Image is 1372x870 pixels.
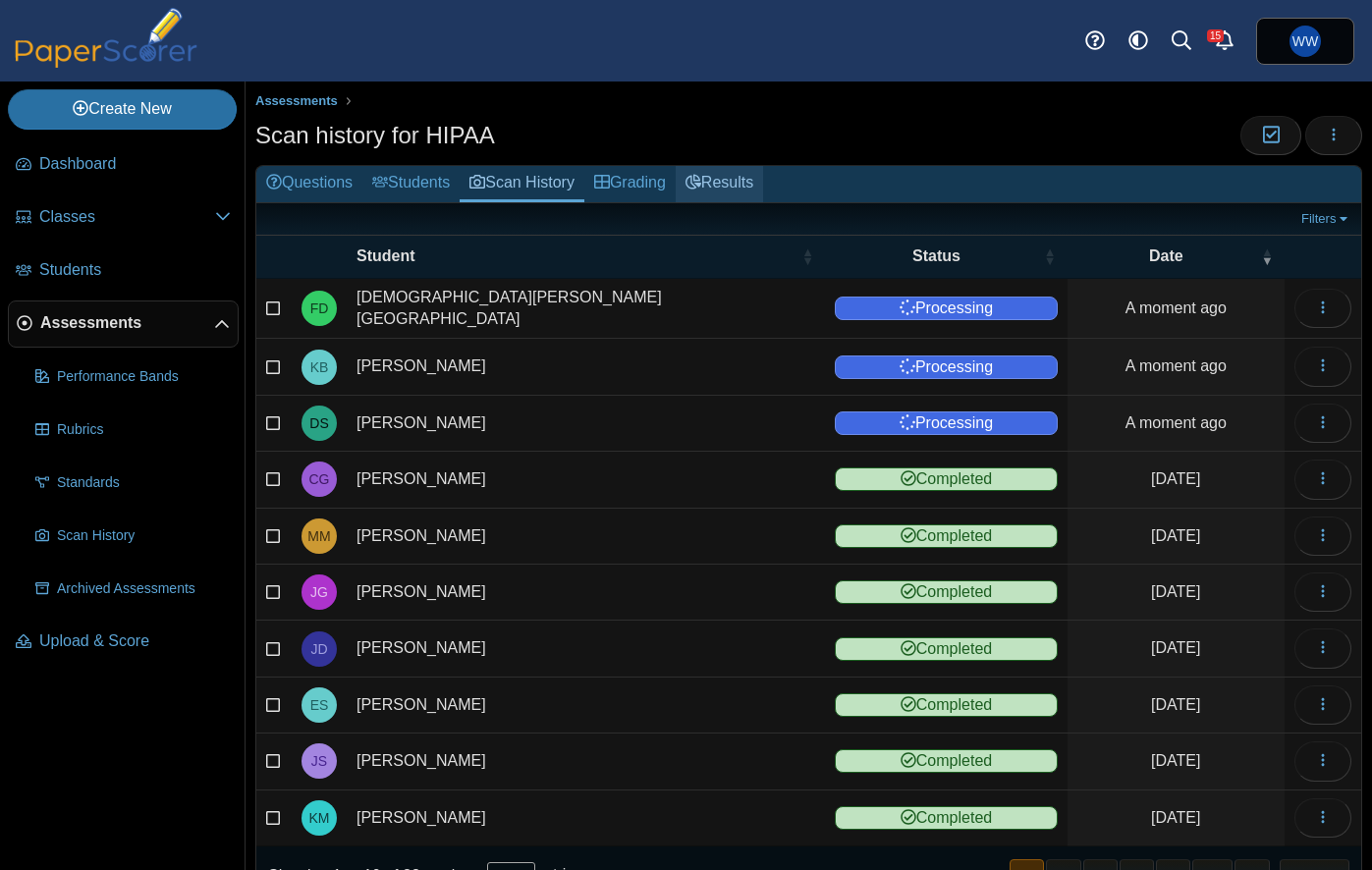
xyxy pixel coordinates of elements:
[8,194,239,242] a: Classes
[27,566,239,613] a: Archived Assessments
[40,312,214,334] span: Assessments
[39,153,231,175] span: Dashboard
[362,166,460,202] a: Students
[1203,20,1246,63] a: Alerts
[8,247,239,295] a: Students
[57,367,231,387] span: Performance Bands
[835,693,1057,717] span: Completed
[310,585,328,599] span: Justin Garcia
[310,360,329,374] span: Kaylee Bruner
[57,526,231,546] span: Scan History
[27,407,239,454] a: Rubrics
[1261,236,1273,277] span: Date : Activate to remove sorting
[1296,209,1356,229] a: Filters
[835,467,1057,491] span: Completed
[8,619,239,666] a: Upload & Score
[347,790,825,846] td: [PERSON_NAME]
[835,637,1057,661] span: Completed
[460,166,584,202] a: Scan History
[347,339,825,395] td: [PERSON_NAME]
[835,524,1057,548] span: Completed
[39,630,231,652] span: Upload & Score
[347,279,825,340] td: [DEMOGRAPHIC_DATA][PERSON_NAME][GEOGRAPHIC_DATA]
[584,166,676,202] a: Grading
[27,460,239,507] a: Standards
[912,247,960,264] span: Status
[255,119,495,152] h1: Scan history for HIPAA
[57,473,231,493] span: Standards
[1151,583,1200,600] time: Aug 5, 2025 at 9:05 PM
[801,236,813,277] span: Student : Activate to sort
[250,89,343,114] a: Assessments
[27,513,239,560] a: Scan History
[1044,236,1056,277] span: Status : Activate to sort
[310,642,327,656] span: Joseph Dominguez
[835,297,1057,320] span: Processing
[1151,470,1200,487] time: Aug 5, 2025 at 9:05 PM
[311,754,327,768] span: Jessica Sandzimier
[309,811,330,825] span: Kaylyn Morales
[8,8,204,68] img: PaperScorer
[1151,696,1200,713] time: Aug 5, 2025 at 8:57 PM
[835,749,1057,773] span: Completed
[1151,527,1200,544] time: Aug 5, 2025 at 9:05 PM
[255,93,338,108] span: Assessments
[347,509,825,565] td: [PERSON_NAME]
[309,472,330,486] span: Christopher Gauthier
[1290,26,1321,57] span: William Whitney
[357,247,415,264] span: Student
[307,529,330,543] span: Maria Munoz
[256,166,362,202] a: Questions
[8,54,204,71] a: PaperScorer
[27,353,239,401] a: Performance Bands
[835,411,1057,435] span: Processing
[1256,18,1354,65] a: William Whitney
[1151,639,1200,656] time: Aug 5, 2025 at 8:57 PM
[835,580,1057,604] span: Completed
[39,259,231,281] span: Students
[1149,247,1183,264] span: Date
[347,678,825,734] td: [PERSON_NAME]
[347,621,825,677] td: [PERSON_NAME]
[1151,809,1200,826] time: Jun 7, 2025 at 8:03 PM
[8,300,239,348] a: Assessments
[676,166,763,202] a: Results
[310,698,329,712] span: Enrique Salinas
[39,206,215,228] span: Classes
[1125,414,1227,431] time: Sep 9, 2025 at 10:02 PM
[347,565,825,621] td: [PERSON_NAME]
[347,734,825,789] td: [PERSON_NAME]
[1125,357,1227,374] time: Sep 9, 2025 at 10:02 PM
[835,355,1057,379] span: Processing
[57,420,231,440] span: Rubrics
[57,579,231,599] span: Archived Assessments
[347,396,825,452] td: [PERSON_NAME]
[1125,299,1227,316] time: Sep 9, 2025 at 10:02 PM
[8,89,237,129] a: Create New
[309,416,328,430] span: Desiree Serrano
[347,452,825,508] td: [PERSON_NAME]
[835,806,1057,830] span: Completed
[8,141,239,189] a: Dashboard
[310,301,329,315] span: Francia DeJesus
[1151,752,1200,769] time: Jul 3, 2025 at 11:37 AM
[1292,34,1318,48] span: William Whitney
